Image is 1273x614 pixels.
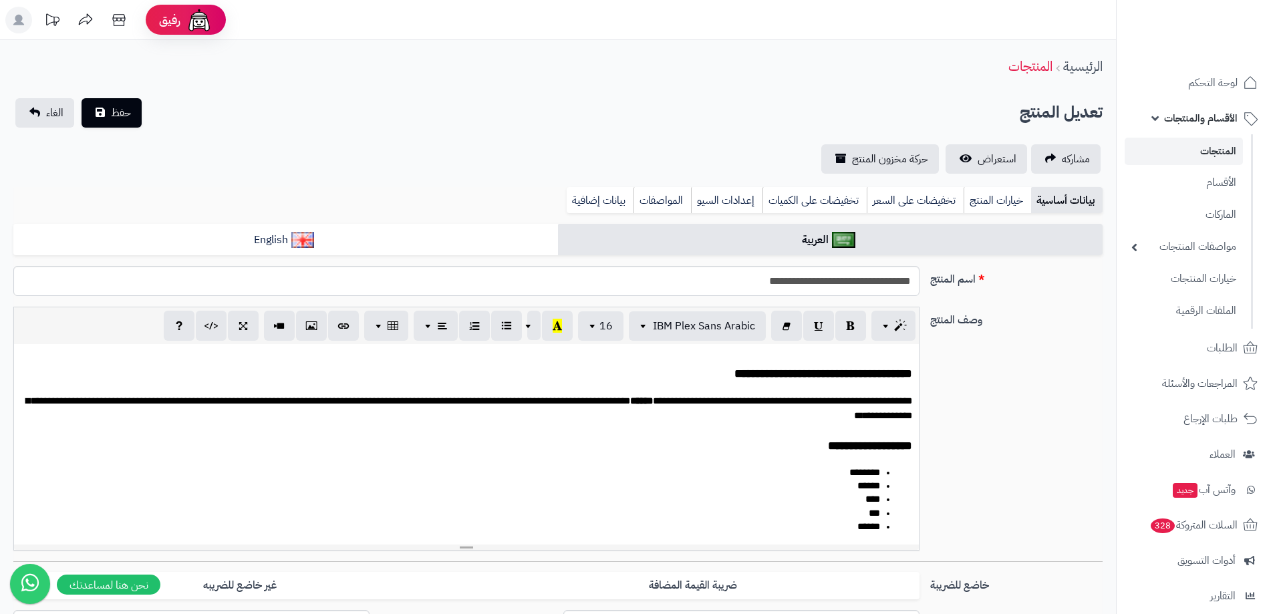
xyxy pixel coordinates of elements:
[46,105,63,121] span: الغاء
[111,105,131,121] span: حفظ
[1177,551,1236,570] span: أدوات التسويق
[15,98,74,128] a: الغاء
[762,187,867,214] a: تخفيضات على الكميات
[578,311,623,341] button: 16
[1125,332,1265,364] a: الطلبات
[1188,73,1238,92] span: لوحة التحكم
[1125,168,1243,197] a: الأقسام
[925,572,1108,593] label: خاضع للضريبة
[1125,138,1243,165] a: المنتجات
[13,224,558,257] a: English
[291,232,315,248] img: English
[1125,580,1265,612] a: التقارير
[1125,474,1265,506] a: وآتس آبجديد
[867,187,964,214] a: تخفيضات على السعر
[821,144,939,174] a: حركة مخزون المنتج
[1125,367,1265,400] a: المراجعات والأسئلة
[633,187,691,214] a: المواصفات
[946,144,1027,174] a: استعراض
[1008,56,1052,76] a: المنتجات
[567,187,633,214] a: بيانات إضافية
[978,151,1016,167] span: استعراض
[1210,445,1236,464] span: العملاء
[1125,265,1243,293] a: خيارات المنتجات
[1173,483,1197,498] span: جديد
[1207,339,1238,357] span: الطلبات
[1031,144,1101,174] a: مشاركه
[964,187,1031,214] a: خيارات المنتج
[13,572,466,599] label: غير خاضع للضريبه
[1182,37,1260,65] img: logo-2.png
[159,12,180,28] span: رفيق
[1125,233,1243,261] a: مواصفات المنتجات
[1062,151,1090,167] span: مشاركه
[466,572,920,599] label: ضريبة القيمة المضافة
[82,98,142,128] button: حفظ
[1125,403,1265,435] a: طلبات الإرجاع
[1151,518,1175,533] span: 328
[1149,516,1238,534] span: السلات المتروكة
[925,307,1108,328] label: وصف المنتج
[1183,410,1238,428] span: طلبات الإرجاع
[599,318,613,334] span: 16
[1162,374,1238,393] span: المراجعات والأسئلة
[629,311,766,341] button: IBM Plex Sans Arabic
[653,318,755,334] span: IBM Plex Sans Arabic
[1125,438,1265,470] a: العملاء
[1063,56,1103,76] a: الرئيسية
[1125,200,1243,229] a: الماركات
[1125,297,1243,325] a: الملفات الرقمية
[1125,545,1265,577] a: أدوات التسويق
[186,7,213,33] img: ai-face.png
[558,224,1103,257] a: العربية
[925,266,1108,287] label: اسم المنتج
[1020,99,1103,126] h2: تعديل المنتج
[852,151,928,167] span: حركة مخزون المنتج
[1164,109,1238,128] span: الأقسام والمنتجات
[691,187,762,214] a: إعدادات السيو
[832,232,855,248] img: العربية
[1125,67,1265,99] a: لوحة التحكم
[1125,509,1265,541] a: السلات المتروكة328
[1031,187,1103,214] a: بيانات أساسية
[1210,587,1236,605] span: التقارير
[35,7,69,37] a: تحديثات المنصة
[1171,480,1236,499] span: وآتس آب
